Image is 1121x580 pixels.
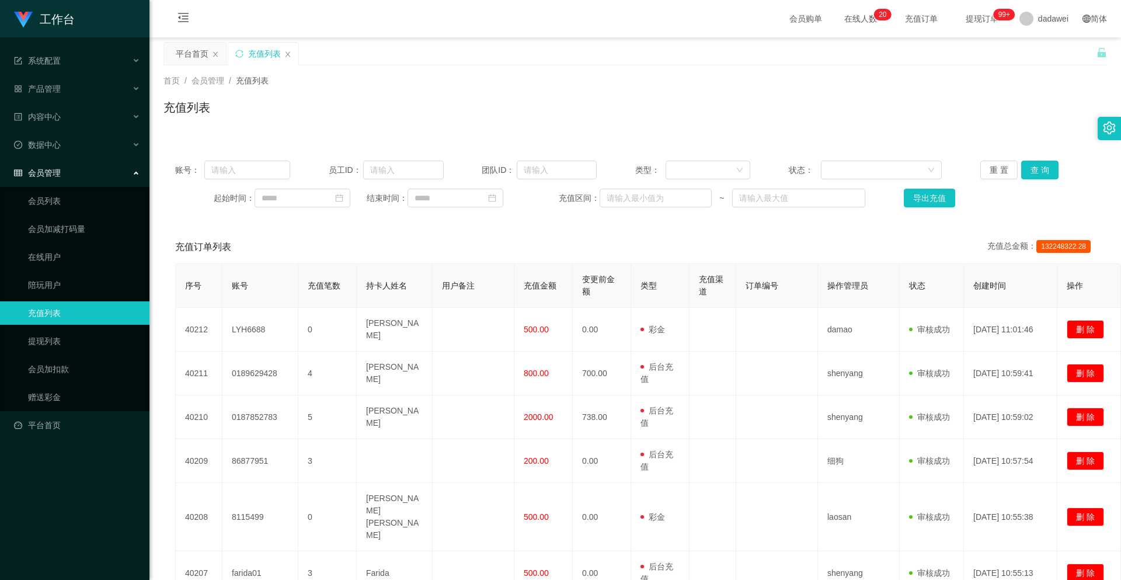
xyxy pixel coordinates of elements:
[488,194,496,202] i: 图标: calendar
[712,192,732,204] span: ~
[235,50,243,58] i: 图标: sync
[175,164,204,176] span: 账号：
[909,412,950,422] span: 审核成功
[357,483,433,551] td: [PERSON_NAME] [PERSON_NAME]
[818,308,900,352] td: damao
[28,329,140,353] a: 提现列表
[879,9,883,20] p: 2
[973,281,1006,290] span: 创建时间
[185,281,201,290] span: 序号
[964,308,1057,352] td: [DATE] 11:01:46
[176,395,222,439] td: 40210
[1067,281,1083,290] span: 操作
[363,161,444,179] input: 请输入
[1021,161,1059,179] button: 查 询
[175,240,231,254] span: 充值订单列表
[1067,320,1104,339] button: 删 除
[732,189,865,207] input: 请输入最大值
[212,51,219,58] i: 图标: close
[994,9,1015,20] sup: 942
[298,395,357,439] td: 5
[746,281,778,290] span: 订单编号
[482,164,516,176] span: 团队ID：
[222,308,298,352] td: LYH6688
[524,369,549,378] span: 800.00
[229,76,231,85] span: /
[573,352,631,395] td: 700.00
[524,412,553,422] span: 2000.00
[14,56,61,65] span: 系统配置
[14,414,140,437] a: 图标: dashboard平台首页
[559,192,600,204] span: 充值区间：
[818,483,900,551] td: laosan
[1067,364,1104,383] button: 删 除
[960,15,1004,23] span: 提现订单
[357,352,433,395] td: [PERSON_NAME]
[14,84,61,93] span: 产品管理
[909,325,950,334] span: 审核成功
[573,439,631,483] td: 0.00
[1067,408,1104,426] button: 删 除
[524,456,549,466] span: 200.00
[184,76,187,85] span: /
[964,483,1057,551] td: [DATE] 10:55:38
[736,166,743,175] i: 图标: down
[640,281,657,290] span: 类型
[28,217,140,241] a: 会员加减打码量
[298,308,357,352] td: 0
[640,450,673,471] span: 后台充值
[14,85,22,93] i: 图标: appstore-o
[524,512,549,522] span: 500.00
[582,275,615,296] span: 变更前金额
[1096,47,1107,58] i: 图标: unlock
[909,568,950,578] span: 审核成功
[600,189,712,207] input: 请输入最小值为
[635,164,666,176] span: 类型：
[335,194,343,202] i: 图标: calendar
[964,439,1057,483] td: [DATE] 10:57:54
[827,281,868,290] span: 操作管理员
[14,57,22,65] i: 图标: form
[222,483,298,551] td: 8115499
[28,301,140,325] a: 充值列表
[987,240,1095,254] div: 充值总金额：
[28,189,140,213] a: 会员列表
[222,439,298,483] td: 86877951
[1103,121,1116,134] i: 图标: setting
[909,369,950,378] span: 审核成功
[176,308,222,352] td: 40212
[222,395,298,439] td: 0187852783
[14,112,61,121] span: 内容中心
[236,76,269,85] span: 充值列表
[28,385,140,409] a: 赠送彩金
[176,483,222,551] td: 40208
[284,51,291,58] i: 图标: close
[524,568,549,578] span: 500.00
[298,352,357,395] td: 4
[789,164,821,176] span: 状态：
[442,281,475,290] span: 用户备注
[28,273,140,297] a: 陪玩用户
[176,43,208,65] div: 平台首页
[573,483,631,551] td: 0.00
[367,192,408,204] span: 结束时间：
[163,1,203,38] i: 图标: menu-fold
[14,14,75,23] a: 工作台
[222,352,298,395] td: 0189629428
[899,15,944,23] span: 充值订单
[176,352,222,395] td: 40211
[640,362,673,384] span: 后台充值
[1067,508,1104,526] button: 删 除
[909,456,950,466] span: 审核成功
[308,281,340,290] span: 充值笔数
[14,169,22,177] i: 图标: table
[640,406,673,428] span: 后台充值
[640,512,665,522] span: 彩金
[366,281,407,290] span: 持卡人姓名
[1067,452,1104,470] button: 删 除
[874,9,891,20] sup: 20
[573,308,631,352] td: 0.00
[980,161,1018,179] button: 重 置
[909,512,950,522] span: 审核成功
[176,439,222,483] td: 40209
